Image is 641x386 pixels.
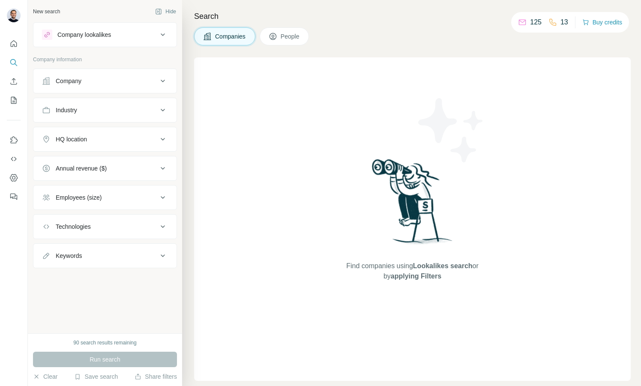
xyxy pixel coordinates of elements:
[391,272,441,280] span: applying Filters
[56,193,102,202] div: Employees (size)
[57,30,111,39] div: Company lookalikes
[56,251,82,260] div: Keywords
[7,93,21,108] button: My lists
[194,10,631,22] h4: Search
[7,151,21,167] button: Use Surfe API
[7,74,21,89] button: Enrich CSV
[33,158,177,179] button: Annual revenue ($)
[413,262,473,269] span: Lookalikes search
[33,187,177,208] button: Employees (size)
[7,189,21,204] button: Feedback
[344,261,481,281] span: Find companies using or by
[33,216,177,237] button: Technologies
[33,129,177,150] button: HQ location
[413,92,490,169] img: Surfe Illustration - Stars
[135,372,177,381] button: Share filters
[149,5,182,18] button: Hide
[7,36,21,51] button: Quick start
[56,164,107,173] div: Annual revenue ($)
[33,71,177,91] button: Company
[582,16,622,28] button: Buy credits
[33,24,177,45] button: Company lookalikes
[33,372,57,381] button: Clear
[33,56,177,63] p: Company information
[56,106,77,114] div: Industry
[56,135,87,144] div: HQ location
[7,55,21,70] button: Search
[7,132,21,148] button: Use Surfe on LinkedIn
[33,245,177,266] button: Keywords
[74,372,118,381] button: Save search
[73,339,136,347] div: 90 search results remaining
[33,8,60,15] div: New search
[368,157,457,252] img: Surfe Illustration - Woman searching with binoculars
[56,222,91,231] div: Technologies
[56,77,81,85] div: Company
[530,17,542,27] p: 125
[33,100,177,120] button: Industry
[215,32,246,41] span: Companies
[7,170,21,186] button: Dashboard
[281,32,300,41] span: People
[7,9,21,22] img: Avatar
[560,17,568,27] p: 13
